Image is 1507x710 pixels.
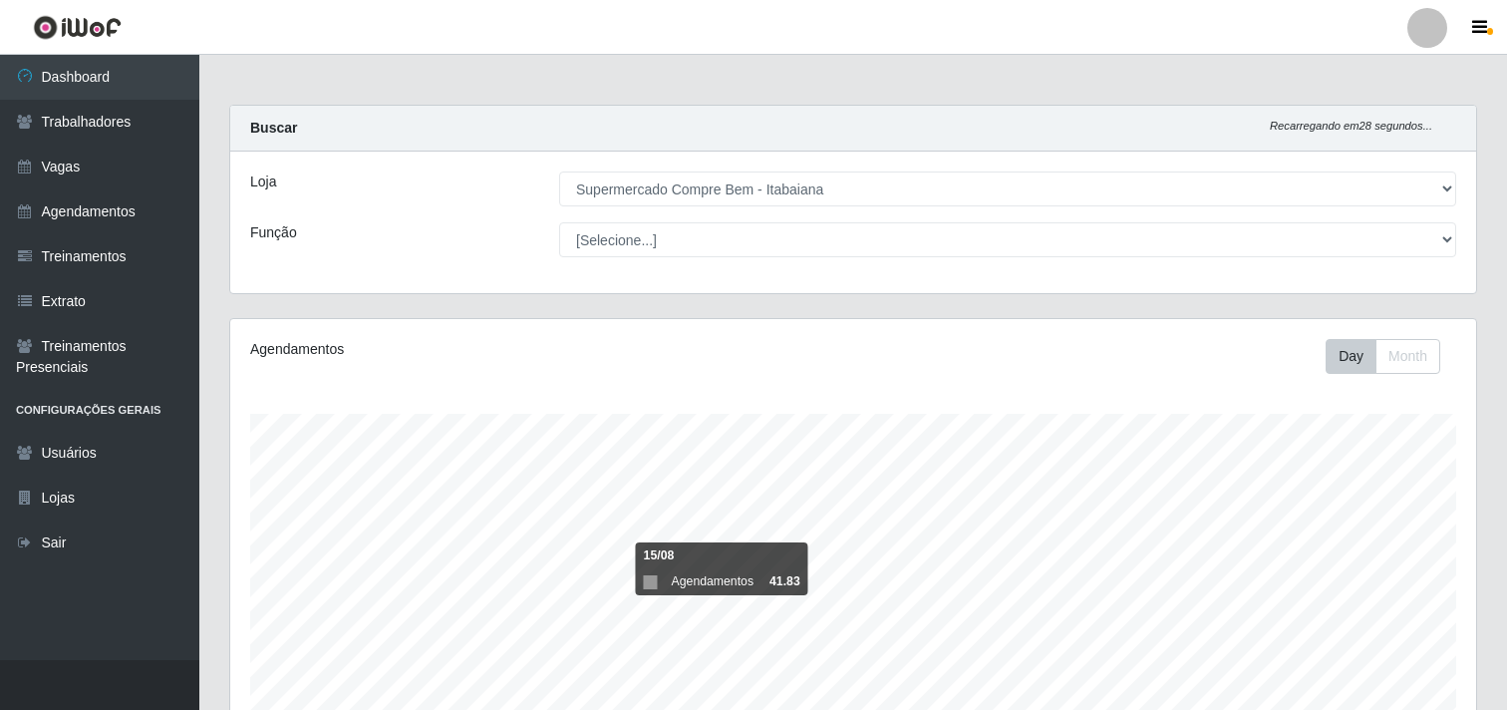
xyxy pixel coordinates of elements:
[1375,339,1440,374] button: Month
[1326,339,1440,374] div: First group
[1326,339,1456,374] div: Toolbar with button groups
[33,15,122,40] img: CoreUI Logo
[250,120,297,136] strong: Buscar
[1270,120,1432,132] i: Recarregando em 28 segundos...
[250,339,736,360] div: Agendamentos
[1326,339,1376,374] button: Day
[250,222,297,243] label: Função
[250,172,276,192] label: Loja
